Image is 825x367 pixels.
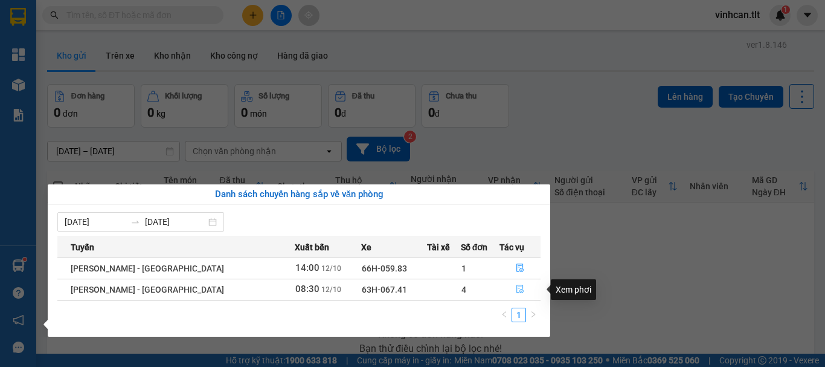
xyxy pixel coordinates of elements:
[526,308,541,322] button: right
[295,284,319,294] span: 08:30
[461,264,466,273] span: 1
[512,308,526,322] li: 1
[71,285,224,294] span: [PERSON_NAME] - [GEOGRAPHIC_DATA]
[321,285,341,294] span: 12/10
[145,215,206,229] input: Đến ngày
[512,308,525,322] a: 1
[65,215,126,229] input: Từ ngày
[71,241,94,254] span: Tuyến
[501,311,508,318] span: left
[295,262,319,273] span: 14:00
[361,241,371,254] span: Xe
[362,285,407,294] span: 63H-067.41
[427,241,450,254] span: Tài xế
[461,285,466,294] span: 4
[71,264,224,273] span: [PERSON_NAME] - [GEOGRAPHIC_DATA]
[497,308,512,322] button: left
[516,285,524,294] span: file-done
[497,308,512,322] li: Previous Page
[362,264,407,273] span: 66H-059.83
[499,241,524,254] span: Tác vụ
[530,311,537,318] span: right
[57,187,541,202] div: Danh sách chuyến hàng sắp về văn phòng
[500,280,540,299] button: file-done
[130,217,140,227] span: swap-right
[321,264,341,273] span: 12/10
[526,308,541,322] li: Next Page
[295,241,329,254] span: Xuất bến
[516,264,524,273] span: file-done
[130,217,140,227] span: to
[461,241,488,254] span: Số đơn
[500,259,540,278] button: file-done
[551,279,596,300] div: Xem phơi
